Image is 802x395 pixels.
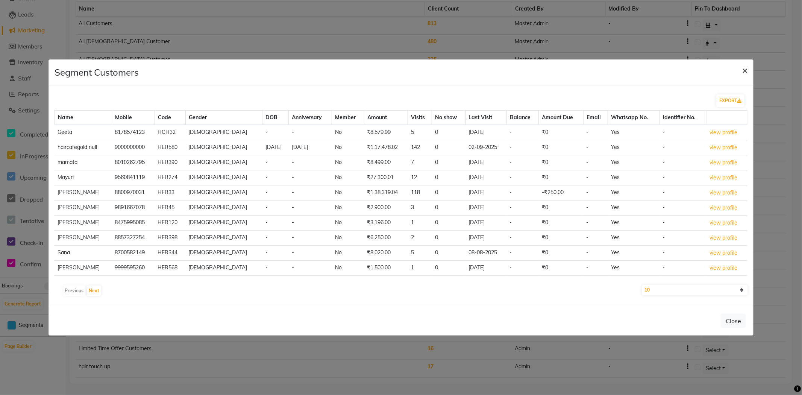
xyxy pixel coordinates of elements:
td: - [289,125,332,140]
td: No [332,155,364,170]
td: - [660,125,706,140]
td: 12 [408,170,432,185]
th: Email [584,111,608,125]
td: No [332,246,364,261]
th: Mobile [112,111,155,125]
td: - [660,201,706,216]
td: - [506,261,539,276]
td: 02-09-2025 [465,140,506,155]
td: 0 [432,246,465,261]
span: × [742,64,747,76]
td: 08-08-2025 [465,246,506,261]
td: ₹0 [539,231,584,246]
td: - [506,170,539,185]
td: - [506,185,539,201]
td: [DEMOGRAPHIC_DATA] [185,231,262,246]
td: ₹0 [539,140,584,155]
th: Whatsapp No. [608,111,660,125]
td: - [506,201,539,216]
td: [DATE] [465,125,506,140]
td: - [584,125,608,140]
td: Yes [608,125,660,140]
td: - [289,185,332,201]
th: Identifier No. [660,111,706,125]
td: - [506,155,539,170]
td: haircafegold null [55,140,112,155]
button: view profile [709,128,738,137]
td: [DATE] [465,170,506,185]
td: Yes [608,155,660,170]
td: [DEMOGRAPHIC_DATA] [185,155,262,170]
button: view profile [709,204,738,212]
td: 8800970031 [112,185,155,201]
td: [DEMOGRAPHIC_DATA] [185,170,262,185]
td: Mayuri [55,170,112,185]
td: ₹1,38,319.04 [364,185,408,201]
td: 0 [432,155,465,170]
td: mamata [55,155,112,170]
td: 8178574123 [112,125,155,140]
td: ₹8,499.00 [364,155,408,170]
td: - [262,231,289,246]
td: - [289,246,332,261]
td: No [332,216,364,231]
td: HER390 [155,155,186,170]
th: Amount [364,111,408,125]
td: 5 [408,246,432,261]
td: - [262,246,289,261]
td: - [506,140,539,155]
button: view profile [709,264,738,272]
th: DOB [262,111,289,125]
td: ₹8,579.99 [364,125,408,140]
td: - [660,261,706,276]
td: 142 [408,140,432,155]
td: Yes [608,201,660,216]
td: 0 [432,201,465,216]
td: ₹0 [539,170,584,185]
td: [DEMOGRAPHIC_DATA] [185,246,262,261]
td: - [506,246,539,261]
td: HER580 [155,140,186,155]
td: No [332,125,364,140]
td: - [584,170,608,185]
td: - [660,170,706,185]
td: HER274 [155,170,186,185]
td: HER33 [155,185,186,201]
td: [DEMOGRAPHIC_DATA] [185,125,262,140]
td: - [262,201,289,216]
td: [DATE] [465,155,506,170]
td: HER398 [155,231,186,246]
td: 8700582149 [112,246,155,261]
td: - [584,155,608,170]
td: - [262,185,289,201]
td: Sana [55,246,112,261]
td: 8857327254 [112,231,155,246]
td: ₹0 [539,201,584,216]
td: ₹27,300.01 [364,170,408,185]
td: - [584,140,608,155]
button: view profile [709,158,738,167]
td: No [332,201,364,216]
td: HER568 [155,261,186,276]
td: 9560841119 [112,170,155,185]
td: [DEMOGRAPHIC_DATA] [185,185,262,201]
td: - [584,216,608,231]
td: - [289,231,332,246]
td: 8010262795 [112,155,155,170]
th: Code [155,111,186,125]
td: ₹3,196.00 [364,216,408,231]
td: 1 [408,216,432,231]
td: - [660,216,706,231]
td: [DATE] [465,231,506,246]
td: [DATE] [465,185,506,201]
td: [DEMOGRAPHIC_DATA] [185,261,262,276]
td: 9000000000 [112,140,155,155]
td: 2 [408,231,432,246]
th: Last Visit [465,111,506,125]
td: 0 [432,231,465,246]
th: Gender [185,111,262,125]
th: Amount Due [539,111,584,125]
td: - [262,261,289,276]
td: 8475995085 [112,216,155,231]
td: Geeta [55,125,112,140]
